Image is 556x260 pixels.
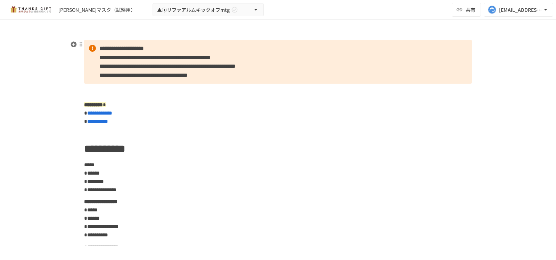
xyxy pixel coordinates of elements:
[466,6,475,14] span: 共有
[499,6,542,14] div: [EMAIL_ADDRESS][DOMAIN_NAME]
[452,3,481,17] button: 共有
[153,3,264,17] button: ▲①リファアルムキックオフmtg
[157,6,230,14] span: ▲①リファアルムキックオフmtg
[58,6,136,14] div: [PERSON_NAME]マスタ（試験用）
[484,3,553,17] button: [EMAIL_ADDRESS][DOMAIN_NAME]
[8,4,53,15] img: mMP1OxWUAhQbsRWCurg7vIHe5HqDpP7qZo7fRoNLXQh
